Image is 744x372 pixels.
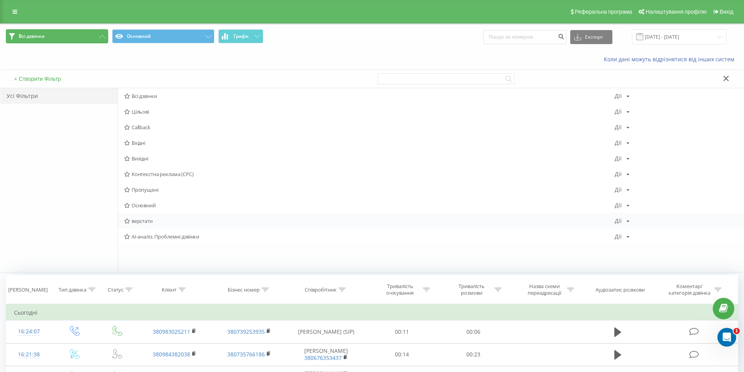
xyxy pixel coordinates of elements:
span: Реферальна програма [575,9,632,15]
span: Графік [234,34,249,39]
div: Клієнт [162,287,177,293]
iframe: Intercom live chat [717,328,736,347]
a: 380983025211 [153,328,190,335]
span: Контекстна реклама (CPC) [124,171,615,177]
a: Коли дані можуть відрізнятися вiд інших систем [604,55,738,63]
div: Дії [615,171,622,177]
span: Callback [124,125,615,130]
button: + Створити Фільтр [12,75,63,82]
div: Назва схеми переадресації [523,283,565,296]
a: 380984382038 [153,351,190,358]
div: Дії [615,140,622,146]
div: 16:21:38 [14,347,44,362]
div: Дії [615,218,622,224]
div: Дії [615,125,622,130]
button: Всі дзвінки [6,29,108,43]
div: Тип дзвінка [59,287,86,293]
div: Статус [108,287,123,293]
div: Тривалість розмови [451,283,492,296]
td: 00:14 [366,343,438,366]
div: Дії [615,187,622,192]
span: Вхідні [124,140,615,146]
button: Закрити [721,75,732,83]
td: [PERSON_NAME] [286,343,366,366]
span: 1 [733,328,740,334]
div: Співробітник [305,287,337,293]
button: Основний [112,29,214,43]
div: Дії [615,156,622,161]
td: Сьогодні [6,305,738,320]
button: Графік [218,29,263,43]
span: Налаштування профілю [646,9,707,15]
a: 380739253935 [227,328,265,335]
span: Цільові [124,109,615,114]
td: 00:11 [366,320,438,343]
div: 16:24:07 [14,324,44,339]
span: AI-аналіз. Проблемні дзвінки [124,234,615,239]
div: Коментар/категорія дзвінка [667,283,712,296]
div: Дії [615,109,622,114]
span: Вихід [720,9,733,15]
button: Експорт [570,30,612,44]
div: Дії [615,93,622,99]
td: [PERSON_NAME] (SIP) [286,320,366,343]
span: верстати [124,218,615,224]
div: Усі Фільтри [0,88,118,104]
div: Дії [615,203,622,208]
div: Аудіозапис розмови [596,287,645,293]
span: Основний [124,203,615,208]
span: Пропущені [124,187,615,192]
div: Тривалість очікування [379,283,421,296]
span: Вихідні [124,156,615,161]
span: Всі дзвінки [19,33,45,39]
div: Бізнес номер [228,287,260,293]
td: 00:06 [438,320,509,343]
td: 00:23 [438,343,509,366]
a: 380735766186 [227,351,265,358]
input: Пошук за номером [484,30,566,44]
a: 380676353437 [304,354,342,361]
div: [PERSON_NAME] [8,287,48,293]
div: Дії [615,234,622,239]
span: Всі дзвінки [124,93,615,99]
